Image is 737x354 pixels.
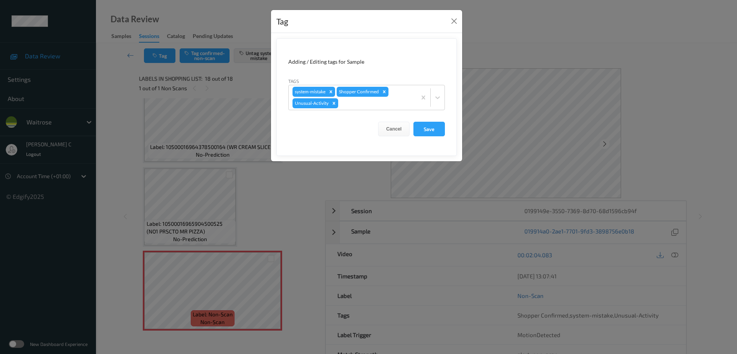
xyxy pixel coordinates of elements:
div: Remove Shopper Confirmed [380,87,388,97]
div: Unusual-Activity [292,98,330,108]
button: Cancel [378,122,410,136]
div: Shopper Confirmed [337,87,380,97]
div: Remove system-mistake [327,87,335,97]
div: system-mistake [292,87,327,97]
label: Tags [288,78,299,84]
div: Adding / Editing tags for Sample [288,58,445,66]
div: Remove Unusual-Activity [330,98,338,108]
button: Save [413,122,445,136]
div: Tag [276,15,288,28]
button: Close [449,16,459,26]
